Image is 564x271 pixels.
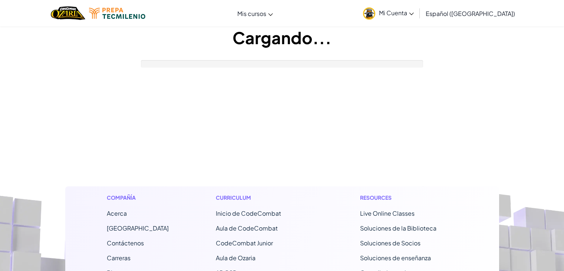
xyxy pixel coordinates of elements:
h1: Curriculum [216,194,313,202]
a: Soluciones de enseñanza [360,254,431,262]
a: Soluciones de la Biblioteca [360,224,436,232]
a: Aula de Ozaria [216,254,255,262]
a: Mis cursos [234,3,277,23]
h1: Resources [360,194,458,202]
a: Acerca [107,209,127,217]
span: Mi Cuenta [379,9,414,17]
h1: Compañía [107,194,169,202]
span: Mis cursos [237,10,266,17]
a: [GEOGRAPHIC_DATA] [107,224,169,232]
a: Soluciones de Socios [360,239,420,247]
a: CodeCombat Junior [216,239,273,247]
a: Español ([GEOGRAPHIC_DATA]) [422,3,519,23]
a: Live Online Classes [360,209,415,217]
span: Contáctenos [107,239,144,247]
a: Mi Cuenta [359,1,418,25]
a: Aula de CodeCombat [216,224,278,232]
img: avatar [363,7,375,20]
span: Inicio de CodeCombat [216,209,281,217]
img: Tecmilenio logo [89,8,145,19]
a: Ozaria by CodeCombat logo [51,6,85,21]
img: Home [51,6,85,21]
a: Carreras [107,254,131,262]
span: Español ([GEOGRAPHIC_DATA]) [426,10,515,17]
